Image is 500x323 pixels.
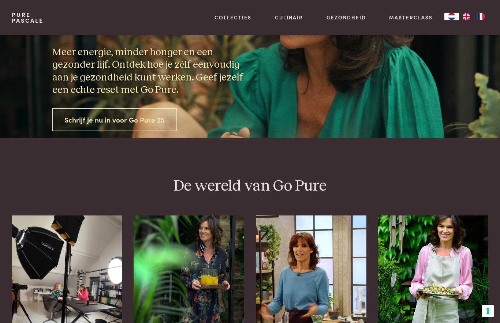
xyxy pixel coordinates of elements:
[444,13,488,20] aside: Language selected: Nederlands
[12,12,44,23] a: PurePascale
[327,14,366,21] a: Gezondheid
[275,14,303,21] a: Culinair
[459,13,474,20] a: EN
[482,305,494,317] button: Uw voorkeuren voor toestemming voor trackingtechnologieën
[12,177,488,196] h2: De wereld van Go Pure
[459,13,488,20] ul: Language list
[52,46,244,97] h3: Meer energie, minder honger en een gezonder lijf. Ontdek hoe je zélf eenvoudig aan je gezondheid ...
[389,14,433,21] a: Masterclass
[214,14,251,21] a: Collecties
[474,13,488,20] a: FR
[444,13,459,20] div: Language
[444,13,459,20] a: NL
[52,108,177,131] a: Schrijf je nu in voor Go Pure 25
